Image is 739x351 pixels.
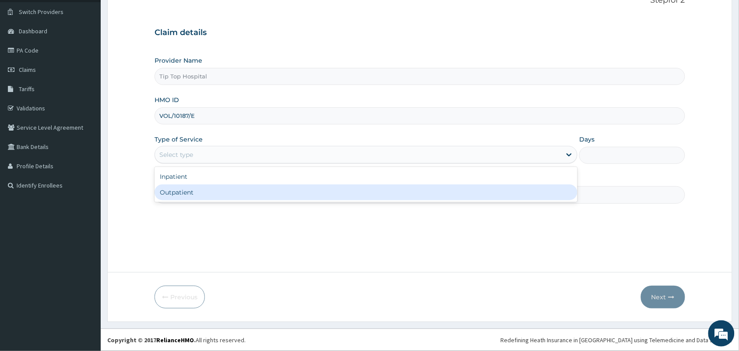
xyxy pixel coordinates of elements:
[101,329,739,351] footer: All rights reserved.
[579,135,595,144] label: Days
[155,286,205,308] button: Previous
[19,8,63,16] span: Switch Providers
[155,28,685,38] h3: Claim details
[19,66,36,74] span: Claims
[156,336,194,344] a: RelianceHMO
[159,150,193,159] div: Select type
[641,286,685,308] button: Next
[155,184,577,200] div: Outpatient
[19,85,35,93] span: Tariffs
[16,44,35,66] img: d_794563401_company_1708531726252_794563401
[107,336,196,344] strong: Copyright © 2017 .
[155,56,202,65] label: Provider Name
[19,27,47,35] span: Dashboard
[501,336,732,344] div: Redefining Heath Insurance in [GEOGRAPHIC_DATA] using Telemedicine and Data Science!
[155,96,179,104] label: HMO ID
[4,239,167,270] textarea: Type your message and hit 'Enter'
[51,110,121,199] span: We're online!
[155,135,203,144] label: Type of Service
[155,169,577,184] div: Inpatient
[144,4,165,25] div: Minimize live chat window
[155,107,685,124] input: Enter HMO ID
[46,49,147,60] div: Chat with us now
